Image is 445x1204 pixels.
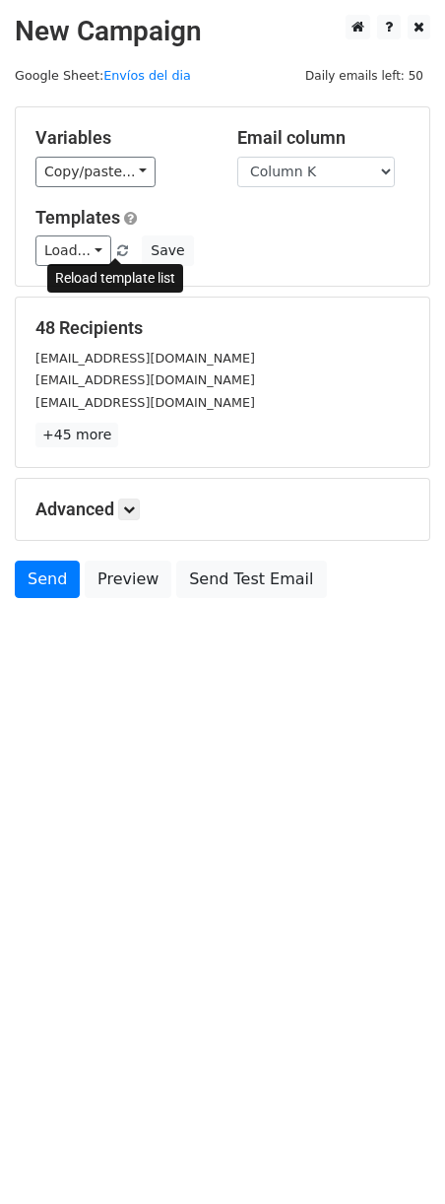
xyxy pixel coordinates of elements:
[15,68,191,83] small: Google Sheet:
[15,15,430,48] h2: New Campaign
[15,561,80,598] a: Send
[35,395,255,410] small: [EMAIL_ADDRESS][DOMAIN_NAME]
[35,499,410,520] h5: Advanced
[47,264,183,293] div: Reload template list
[35,372,255,387] small: [EMAIL_ADDRESS][DOMAIN_NAME]
[35,423,118,447] a: +45 more
[298,65,430,87] span: Daily emails left: 50
[103,68,191,83] a: Envíos del dia
[35,235,111,266] a: Load...
[35,317,410,339] h5: 48 Recipients
[85,561,171,598] a: Preview
[347,1109,445,1204] div: Widget de chat
[347,1109,445,1204] iframe: Chat Widget
[176,561,326,598] a: Send Test Email
[237,127,410,149] h5: Email column
[298,68,430,83] a: Daily emails left: 50
[35,127,208,149] h5: Variables
[35,207,120,228] a: Templates
[35,351,255,366] small: [EMAIL_ADDRESS][DOMAIN_NAME]
[35,157,156,187] a: Copy/paste...
[142,235,193,266] button: Save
